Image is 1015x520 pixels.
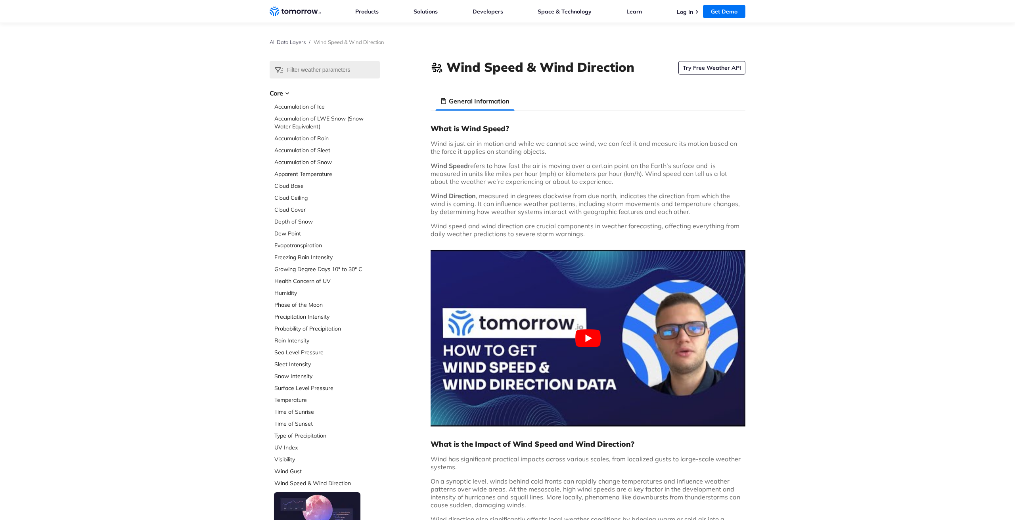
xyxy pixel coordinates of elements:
[274,479,380,487] a: Wind Speed & Wind Direction
[431,455,745,471] p: Wind has significant practical impacts across various scales, from localized gusts to large-scale...
[431,222,745,238] p: Wind speed and wind direction are crucial components in weather forecasting, affecting everything...
[274,115,380,130] a: Accumulation of LWE Snow (Snow Water Equivalent)
[274,158,380,166] a: Accumulation of Snow
[274,408,380,416] a: Time of Sunrise
[274,372,380,380] a: Snow Intensity
[274,301,380,309] a: Phase of the Moon
[270,88,380,98] h3: Core
[274,313,380,321] a: Precipitation Intensity
[274,420,380,428] a: Time of Sunset
[703,5,745,18] a: Get Demo
[431,192,745,216] p: , measured in degrees clockwise from due north, indicates the direction from which the wind is co...
[274,455,380,463] a: Visibility
[678,61,745,75] a: Try Free Weather API
[431,477,745,509] p: On a synoptic level, winds behind cold fronts can rapidly change temperatures and influence weath...
[274,134,380,142] a: Accumulation of Rain
[274,348,380,356] a: Sea Level Pressure
[270,61,380,78] input: Filter weather parameters
[274,432,380,440] a: Type of Precipitation
[270,39,306,45] a: All Data Layers
[274,336,380,344] a: Rain Intensity
[274,103,380,111] a: Accumulation of Ice
[431,250,745,426] button: Play Youtube video
[355,8,379,15] a: Products
[309,39,310,45] span: /
[274,360,380,368] a: Sleet Intensity
[274,182,380,190] a: Cloud Base
[414,8,438,15] a: Solutions
[431,162,745,185] p: refers to how fast the air is moving over a certain point on the Earth’s surface and is measured ...
[274,384,380,392] a: Surface Level Pressure
[431,162,468,170] strong: Wind Speed
[274,467,380,475] a: Wind Gust
[274,218,380,226] a: Depth of Snow
[274,277,380,285] a: Health Concern of UV
[274,206,380,214] a: Cloud Cover
[270,6,321,17] a: Home link
[431,439,745,449] h3: What is the Impact of Wind Speed and Wind Direction?
[274,325,380,333] a: Probability of Precipitation
[431,192,476,200] strong: Wind Direction
[677,8,693,15] a: Log In
[538,8,592,15] a: Space & Technology
[274,289,380,297] a: Humidity
[449,96,509,106] h3: General Information
[274,194,380,202] a: Cloud Ceiling
[435,92,514,111] li: General Information
[274,265,380,273] a: Growing Degree Days 10° to 30° C
[274,253,380,261] a: Freezing Rain Intensity
[274,229,380,237] a: Dew Point
[274,241,380,249] a: Evapotranspiration
[431,140,745,155] p: Wind is just air in motion and while we cannot see wind, we can feel it and measure its motion ba...
[473,8,503,15] a: Developers
[446,58,634,76] h1: Wind Speed & Wind Direction
[274,170,380,178] a: Apparent Temperature
[274,146,380,154] a: Accumulation of Sleet
[274,444,380,451] a: UV Index
[431,124,745,133] h3: What is Wind Speed?
[626,8,642,15] a: Learn
[274,396,380,404] a: Temperature
[314,39,384,45] span: Wind Speed & Wind Direction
